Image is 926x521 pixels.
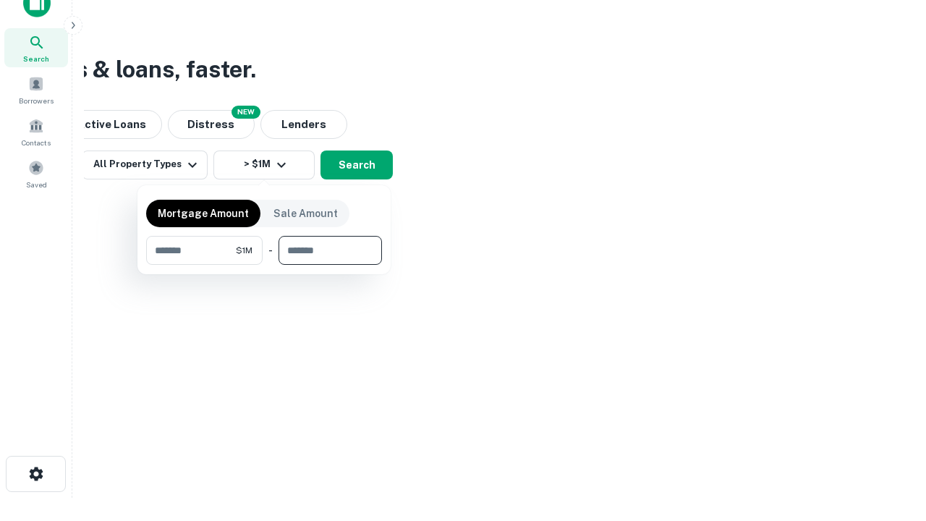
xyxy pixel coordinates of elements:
[268,236,273,265] div: -
[273,206,338,221] p: Sale Amount
[236,244,252,257] span: $1M
[158,206,249,221] p: Mortgage Amount
[854,405,926,475] iframe: Chat Widget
